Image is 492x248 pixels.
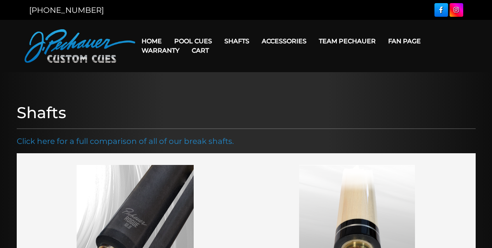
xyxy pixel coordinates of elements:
a: Accessories [256,31,313,51]
a: Shafts [218,31,256,51]
a: Cart [186,41,215,60]
a: Pool Cues [168,31,218,51]
img: Pechauer Custom Cues [25,29,135,63]
a: [PHONE_NUMBER] [29,5,104,15]
a: Warranty [135,41,186,60]
a: Click here for a full comparison of all of our break shafts. [17,136,234,146]
h1: Shafts [17,103,476,122]
a: Fan Page [382,31,427,51]
a: Team Pechauer [313,31,382,51]
a: Home [135,31,168,51]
